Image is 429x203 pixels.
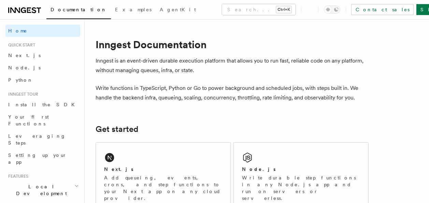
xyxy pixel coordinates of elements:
[51,7,107,12] span: Documentation
[96,124,138,134] a: Get started
[156,2,200,18] a: AgentKit
[8,152,67,165] span: Setting up your app
[5,180,80,200] button: Local Development
[104,166,133,173] h2: Next.js
[96,83,369,103] p: Write functions in TypeScript, Python or Go to power background and scheduled jobs, with steps bu...
[5,92,38,97] span: Inngest tour
[324,5,340,14] button: Toggle dark mode
[5,42,35,48] span: Quick start
[242,166,276,173] h2: Node.js
[5,98,80,111] a: Install the SDK
[5,25,80,37] a: Home
[104,174,222,202] p: Add queueing, events, crons, and step functions to your Next app on any cloud provider.
[8,53,41,58] span: Next.js
[160,7,196,12] span: AgentKit
[115,7,152,12] span: Examples
[8,114,49,126] span: Your first Functions
[5,62,80,74] a: Node.js
[8,102,79,107] span: Install the SDK
[8,77,33,83] span: Python
[111,2,156,18] a: Examples
[5,149,80,168] a: Setting up your app
[8,133,66,146] span: Leveraging Steps
[46,2,111,19] a: Documentation
[8,65,41,70] span: Node.js
[5,183,74,197] span: Local Development
[242,174,360,202] p: Write durable step functions in any Node.js app and run on servers or serverless.
[5,130,80,149] a: Leveraging Steps
[351,4,414,15] a: Contact sales
[8,27,27,34] span: Home
[5,49,80,62] a: Next.js
[5,174,28,179] span: Features
[276,6,291,13] kbd: Ctrl+K
[96,38,369,51] h1: Inngest Documentation
[96,56,369,75] p: Inngest is an event-driven durable execution platform that allows you to run fast, reliable code ...
[5,111,80,130] a: Your first Functions
[5,74,80,86] a: Python
[222,4,296,15] button: Search...Ctrl+K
